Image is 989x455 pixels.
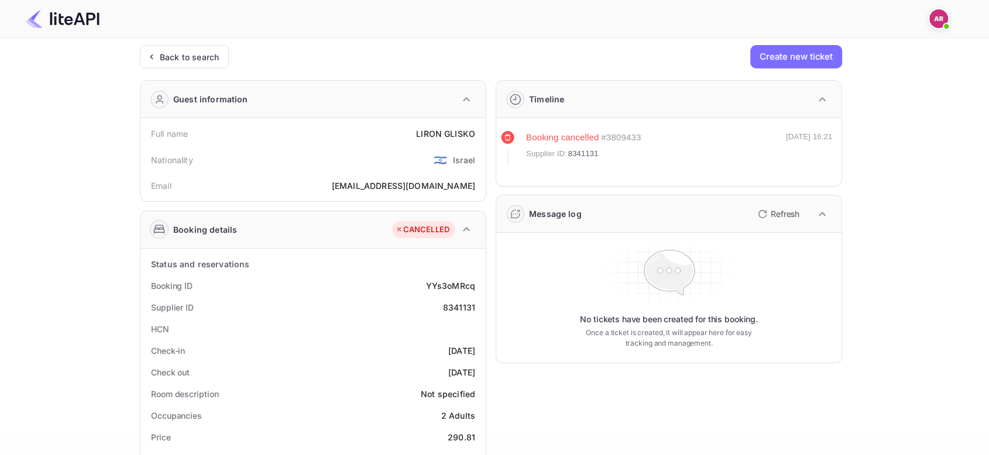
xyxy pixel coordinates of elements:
div: Timeline [529,93,564,105]
span: Supplier ID: [526,148,567,160]
span: United States [434,149,447,170]
div: Email [151,180,171,192]
div: Room description [151,388,218,400]
div: HCN [151,323,169,335]
div: Check out [151,366,190,378]
div: Check-in [151,344,185,357]
div: Booking details [173,223,237,236]
div: 290.81 [448,431,475,443]
img: LiteAPI Logo [26,9,99,28]
div: [DATE] 16:21 [786,131,832,165]
div: [EMAIL_ADDRESS][DOMAIN_NAME] [332,180,475,192]
img: amram rita [929,9,948,28]
button: Refresh [751,205,804,223]
div: Supplier ID [151,301,194,313]
div: Booking ID [151,280,193,292]
div: Full name [151,127,188,140]
div: Price [151,431,171,443]
div: CANCELLED [395,224,449,236]
div: Occupancies [151,409,202,422]
p: Refresh [771,208,799,220]
p: No tickets have been created for this booking. [580,313,758,325]
div: Nationality [151,154,193,166]
div: # 3809433 [601,131,641,144]
div: Guest information [173,93,248,105]
div: LIRON GLISKO [416,127,475,140]
div: 8341131 [443,301,475,313]
div: Booking cancelled [526,131,599,144]
div: Israel [453,154,475,166]
div: [DATE] [448,344,475,357]
div: Status and reservations [151,258,249,270]
div: Back to search [160,51,219,63]
div: YYs3oMRcq [426,280,475,292]
div: Not specified [421,388,475,400]
div: [DATE] [448,366,475,378]
button: Create new ticket [750,45,842,68]
div: Message log [529,208,582,220]
div: 2 Adults [441,409,475,422]
span: 8341131 [568,148,599,160]
p: Once a ticket is created, it will appear here for easy tracking and management. [576,328,761,349]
